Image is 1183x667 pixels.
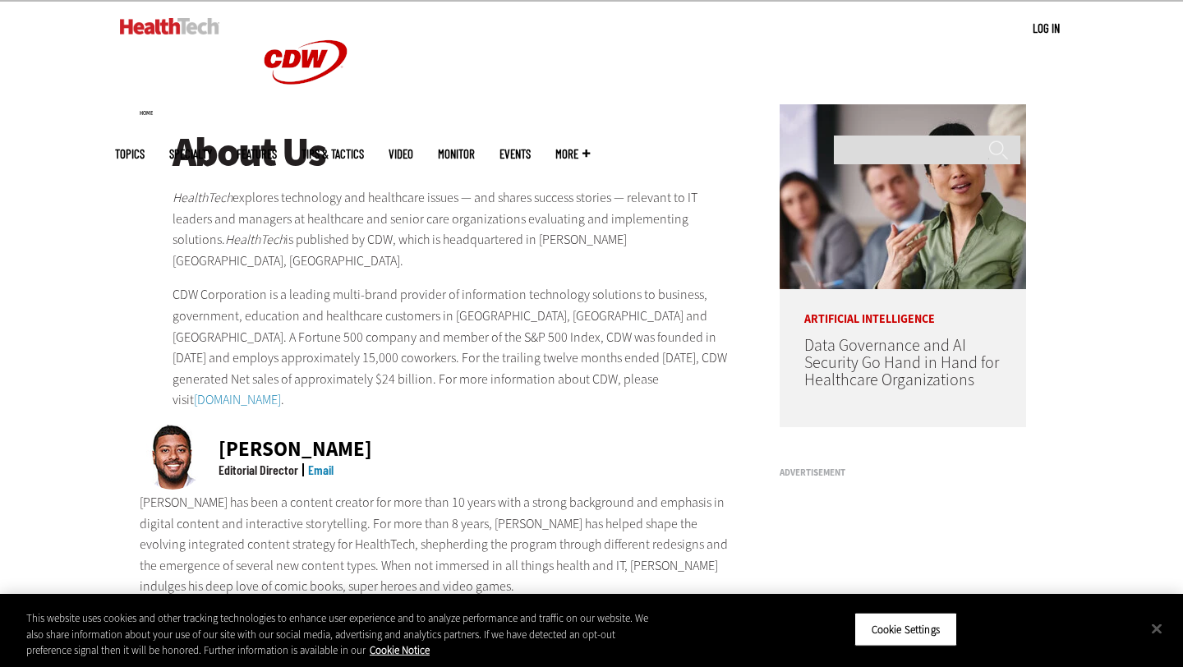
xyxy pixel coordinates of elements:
p: explores technology and healthcare issues — and shares success stories — relevant to IT leaders a... [173,187,736,271]
em: HealthTech [173,189,232,206]
a: MonITor [438,148,475,160]
div: This website uses cookies and other tracking technologies to enhance user experience and to analy... [26,610,651,659]
span: More [555,148,590,160]
a: Email [308,462,334,477]
div: Editorial Director [219,463,298,476]
a: Data Governance and AI Security Go Hand in Hand for Healthcare Organizations [804,334,999,391]
img: woman discusses data governance [780,104,1026,289]
a: Log in [1033,21,1060,35]
span: Topics [115,148,145,160]
p: [PERSON_NAME] has been a content creator for more than 10 years with a strong background and emph... [140,492,736,597]
a: Events [499,148,531,160]
p: Artificial Intelligence [780,289,1026,325]
div: User menu [1033,20,1060,37]
div: [PERSON_NAME] [219,439,372,459]
button: Close [1139,610,1175,646]
p: CDW Corporation is a leading multi-brand provider of information technology solutions to business... [173,284,736,411]
img: Home [120,18,219,34]
img: Ricky Ribeiro [140,424,205,490]
h3: Advertisement [780,468,1026,477]
a: [DOMAIN_NAME] [194,391,281,408]
a: Features [237,148,277,160]
em: HealthTech [225,231,285,248]
a: CDW [244,110,367,127]
span: Specialty [169,148,212,160]
button: Cookie Settings [854,612,957,646]
a: Video [389,148,413,160]
a: Tips & Tactics [302,148,364,160]
a: More information about your privacy [370,643,430,657]
img: Home [244,2,367,123]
